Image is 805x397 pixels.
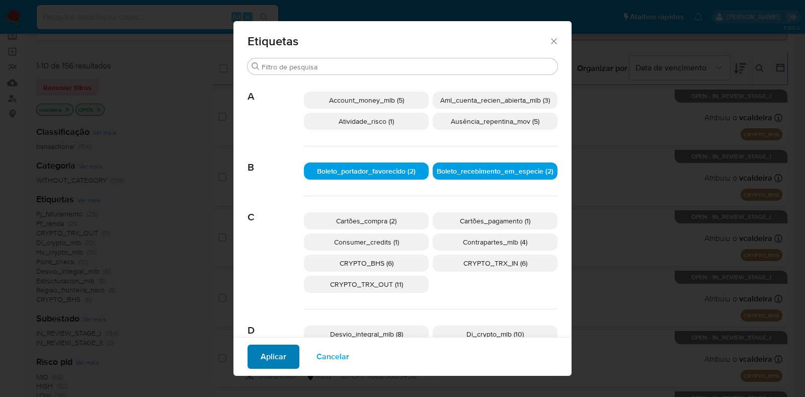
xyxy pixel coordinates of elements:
div: CRYPTO_BHS (6) [304,255,429,272]
span: CRYPTO_BHS (6) [340,258,393,268]
span: Aml_cuenta_recien_abierta_mlb (3) [440,95,550,105]
span: Cartões_compra (2) [336,216,396,226]
span: Atividade_risco (1) [339,116,394,126]
div: CRYPTO_TRX_IN (6) [433,255,557,272]
span: Di_crypto_mlb (10) [466,329,524,339]
button: Cancelar [303,345,362,369]
div: CRYPTO_TRX_OUT (11) [304,276,429,293]
span: Cartões_pagamento (1) [460,216,530,226]
div: Boleto_portador_favorecido (2) [304,163,429,180]
div: Cartões_compra (2) [304,212,429,229]
div: Desvio_integral_mlb (8) [304,326,429,343]
span: B [248,146,304,174]
input: Filtro de pesquisa [262,62,553,71]
div: Consumer_credits (1) [304,233,429,251]
div: Di_crypto_mlb (10) [433,326,557,343]
button: Buscar [252,62,260,70]
div: Account_money_mlb (5) [304,92,429,109]
span: Cancelar [316,346,349,368]
div: Atividade_risco (1) [304,113,429,130]
span: Aplicar [261,346,286,368]
span: Desvio_integral_mlb (8) [330,329,403,339]
span: C [248,196,304,223]
div: Contrapartes_mlb (4) [433,233,557,251]
span: Account_money_mlb (5) [329,95,404,105]
button: Aplicar [248,345,299,369]
span: Etiquetas [248,35,549,47]
span: Boleto_recebimento_em_especie (2) [437,166,553,176]
div: Aml_cuenta_recien_abierta_mlb (3) [433,92,557,109]
div: Ausência_repentina_mov (5) [433,113,557,130]
button: Fechar [549,36,558,45]
span: D [248,309,304,337]
span: A [248,75,304,103]
span: Contrapartes_mlb (4) [463,237,527,247]
span: Ausência_repentina_mov (5) [451,116,539,126]
span: CRYPTO_TRX_OUT (11) [330,279,403,289]
span: Boleto_portador_favorecido (2) [317,166,416,176]
span: Consumer_credits (1) [334,237,399,247]
span: CRYPTO_TRX_IN (6) [463,258,527,268]
div: Cartões_pagamento (1) [433,212,557,229]
div: Boleto_recebimento_em_especie (2) [433,163,557,180]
